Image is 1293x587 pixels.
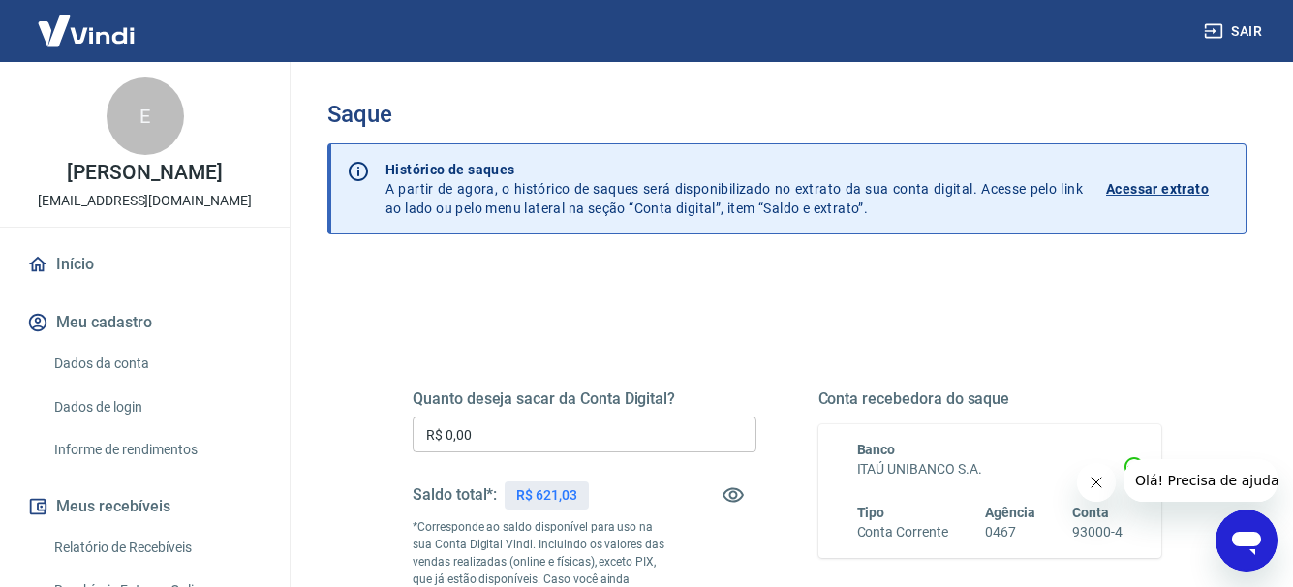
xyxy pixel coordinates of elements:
h5: Quanto deseja sacar da Conta Digital? [413,389,756,409]
h5: Saldo total*: [413,485,497,505]
span: Agência [985,505,1035,520]
h6: Conta Corrente [857,522,948,542]
p: A partir de agora, o histórico de saques será disponibilizado no extrato da sua conta digital. Ac... [385,160,1083,218]
div: E [107,77,184,155]
iframe: Botão para abrir a janela de mensagens [1216,510,1278,572]
h6: 0467 [985,522,1035,542]
span: Conta [1072,505,1109,520]
a: Início [23,243,266,286]
h3: Saque [327,101,1247,128]
a: Informe de rendimentos [46,430,266,470]
button: Meu cadastro [23,301,266,344]
a: Relatório de Recebíveis [46,528,266,568]
a: Acessar extrato [1106,160,1230,218]
h6: ITAÚ UNIBANCO S.A. [857,459,1124,479]
iframe: Fechar mensagem [1077,463,1116,502]
h6: 93000-4 [1072,522,1123,542]
p: Acessar extrato [1106,179,1209,199]
img: Vindi [23,1,149,60]
a: Dados de login [46,387,266,427]
h5: Conta recebedora do saque [818,389,1162,409]
p: [PERSON_NAME] [67,163,222,183]
p: Histórico de saques [385,160,1083,179]
span: Banco [857,442,896,457]
iframe: Mensagem da empresa [1124,459,1278,502]
p: R$ 621,03 [516,485,577,506]
span: Tipo [857,505,885,520]
a: Dados da conta [46,344,266,384]
span: Olá! Precisa de ajuda? [12,14,163,29]
button: Sair [1200,14,1270,49]
button: Meus recebíveis [23,485,266,528]
p: [EMAIL_ADDRESS][DOMAIN_NAME] [38,191,252,211]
